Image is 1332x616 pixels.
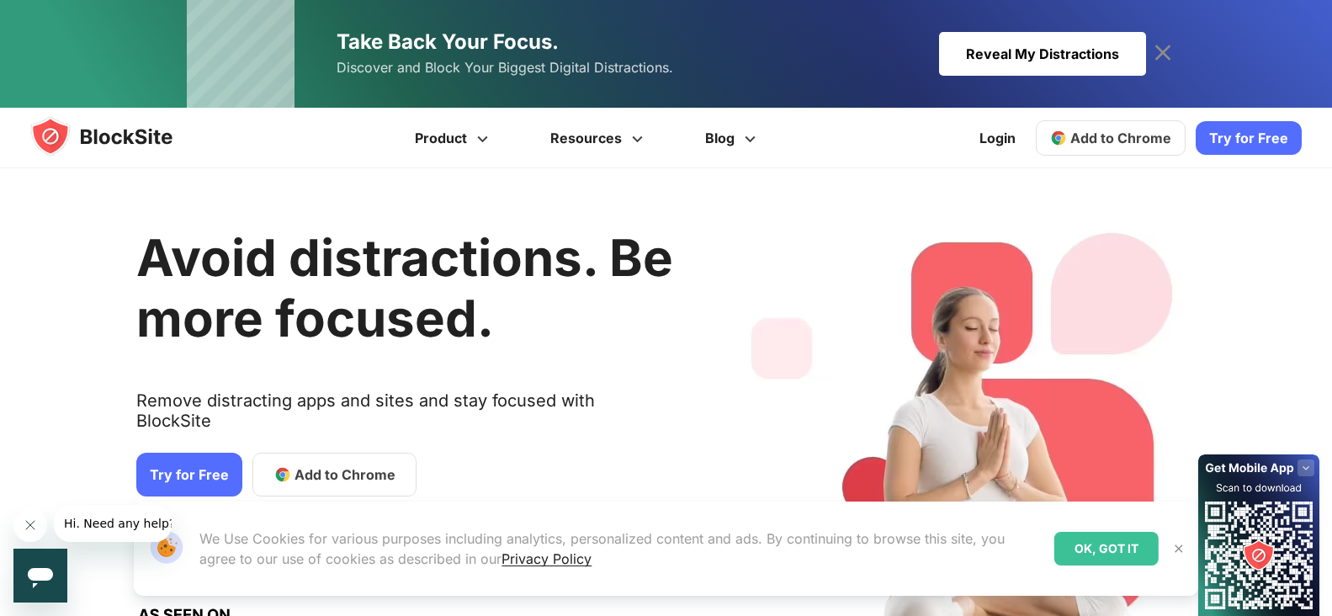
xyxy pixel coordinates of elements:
span: Add to Chrome [1070,130,1171,146]
a: Resources [522,108,677,168]
a: Blog [677,108,789,168]
img: chrome-icon.svg [1050,130,1067,146]
a: Add to Chrome [1036,120,1186,156]
iframe: Button to launch messaging window [13,549,67,603]
p: We Use Cookies for various purposes including analytics, personalized content and ads. By continu... [199,528,1040,569]
a: Privacy Policy [501,550,592,567]
div: Reveal My Distractions [939,32,1146,76]
text: Remove distracting apps and sites and stay focused with BlockSite [136,390,673,444]
a: Try for Free [1196,121,1302,155]
div: OK, GOT IT [1054,532,1159,566]
h1: Avoid distractions. Be more focused. [136,227,673,348]
a: Try for Free [136,453,242,497]
a: Login [969,118,1026,158]
span: Hi. Need any help? [10,12,121,25]
img: Close [1172,542,1186,555]
button: Close [1168,538,1190,560]
img: blocksite-icon.5d769676.svg [30,116,205,157]
span: Take Back Your Focus. [337,29,559,54]
a: Add to Chrome [252,453,417,497]
span: Discover and Block Your Biggest Digital Distractions. [337,56,673,80]
iframe: Message from company [54,505,172,542]
a: Product [386,108,522,168]
span: Add to Chrome [295,465,395,485]
iframe: Close message [13,508,47,542]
